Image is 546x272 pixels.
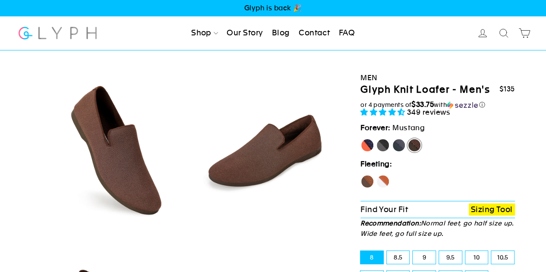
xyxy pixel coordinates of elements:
a: FAQ [335,24,358,43]
label: 10.5 [491,251,514,264]
label: [PERSON_NAME] [360,138,374,152]
h1: Glyph Knit Loafer - Men's [360,84,490,96]
label: 9.5 [439,251,462,264]
div: or 4 payments of with [360,100,515,109]
label: 8.5 [387,251,410,264]
p: Normal feet, go half size up. Wide feet, go full size up. [360,218,515,239]
span: Mustang [392,123,425,132]
div: or 4 payments of$33.75withSezzle Click to learn more about Sezzle [360,100,515,109]
a: Shop [188,24,221,43]
a: Contact [295,24,333,43]
span: 4.71 stars [360,108,407,116]
strong: Forever: [360,123,391,132]
label: Fox [376,175,390,188]
label: 10 [465,251,488,264]
img: Mustang [35,76,183,223]
img: Glyph [17,22,98,44]
label: 9 [413,251,436,264]
ul: Primary [188,24,358,43]
div: Men [360,72,515,84]
a: Sizing Tool [469,203,515,216]
label: Hawk [360,175,374,188]
a: Blog [268,24,294,43]
span: Find Your Fit [360,205,408,214]
label: Mustang [407,138,421,152]
strong: Recommendation: [360,219,421,227]
label: 8 [360,251,383,264]
label: Rhino [392,138,406,152]
img: Mustang [190,76,337,223]
span: $135 [499,85,515,93]
span: 349 reviews [407,108,451,116]
span: $33.75 [411,100,434,109]
a: Our Story [223,24,266,43]
strong: Fleeting: [360,159,392,168]
img: Sezzle [447,101,478,109]
label: Panther [376,138,390,152]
